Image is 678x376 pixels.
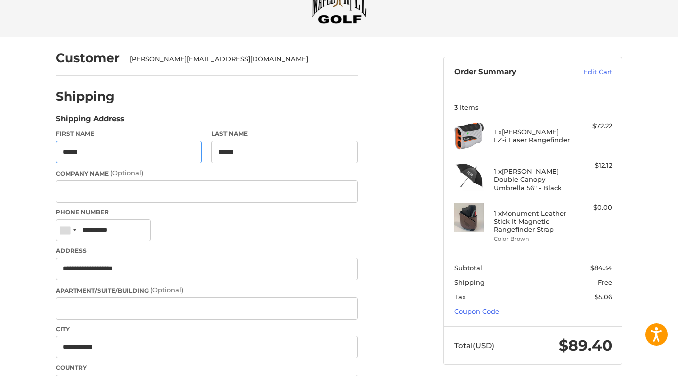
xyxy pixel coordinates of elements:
[454,67,562,77] h3: Order Summary
[454,307,499,315] a: Coupon Code
[56,89,115,104] h2: Shipping
[494,209,570,234] h4: 1 x Monument Leather Stick It Magnetic Rangefinder Strap
[454,103,612,111] h3: 3 Items
[494,235,570,243] li: Color Brown
[562,67,612,77] a: Edit Cart
[573,121,612,131] div: $72.22
[56,50,120,66] h2: Customer
[454,293,466,301] span: Tax
[559,336,612,355] span: $89.40
[211,129,358,138] label: Last Name
[56,363,358,372] label: Country
[454,341,494,350] span: Total (USD)
[56,325,358,334] label: City
[494,128,570,144] h4: 1 x [PERSON_NAME] LZ-i Laser Rangefinder
[56,285,358,295] label: Apartment/Suite/Building
[595,293,612,301] span: $5.06
[56,208,358,217] label: Phone Number
[56,113,124,129] legend: Shipping Address
[56,168,358,178] label: Company Name
[598,278,612,286] span: Free
[494,167,570,192] h4: 1 x [PERSON_NAME] Double Canopy Umbrella 56" - Black
[573,203,612,213] div: $0.00
[454,278,485,286] span: Shipping
[110,169,143,177] small: (Optional)
[56,129,202,138] label: First Name
[130,54,348,64] div: [PERSON_NAME][EMAIL_ADDRESS][DOMAIN_NAME]
[573,161,612,171] div: $12.12
[56,246,358,255] label: Address
[590,264,612,272] span: $84.34
[150,286,183,294] small: (Optional)
[454,264,482,272] span: Subtotal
